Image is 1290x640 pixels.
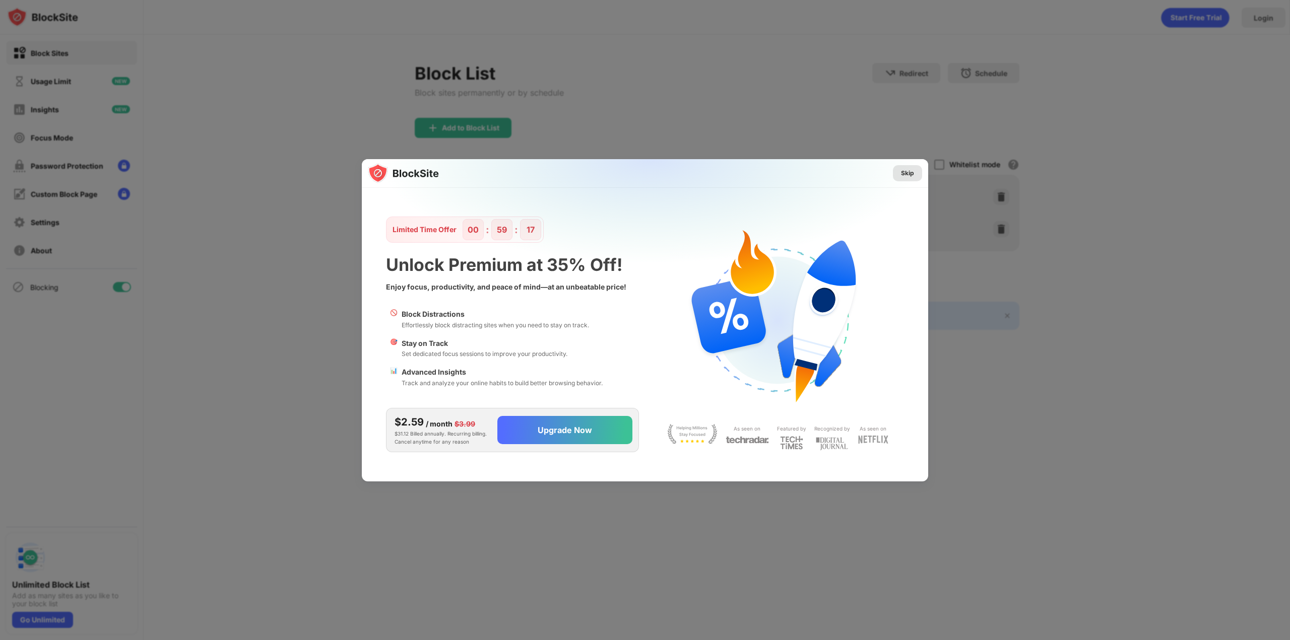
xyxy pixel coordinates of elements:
[726,436,769,444] img: light-techradar.svg
[814,424,850,434] div: Recognized by
[426,418,453,430] div: / month
[780,436,803,450] img: light-techtimes.svg
[777,424,806,434] div: Featured by
[455,418,475,430] div: $3.99
[395,414,424,430] div: $2.59
[402,367,603,378] div: Advanced Insights
[390,367,398,388] div: 📊
[816,436,848,452] img: light-digital-journal.svg
[667,424,718,444] img: light-stay-focus.svg
[538,425,592,435] div: Upgrade Now
[395,414,489,446] div: $31.12 Billed annually. Recurring billing. Cancel anytime for any reason
[402,378,603,388] div: Track and analyze your online habits to build better browsing behavior.
[860,424,886,434] div: As seen on
[368,159,934,359] img: gradient.svg
[901,168,914,178] div: Skip
[734,424,760,434] div: As seen on
[858,436,888,444] img: light-netflix.svg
